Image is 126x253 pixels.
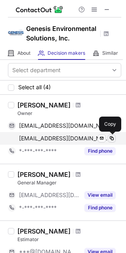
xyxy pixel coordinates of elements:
[19,135,110,142] span: [EMAIL_ADDRESS][DOMAIN_NAME]
[84,147,116,155] button: Reveal Button
[84,204,116,212] button: Reveal Button
[102,50,118,56] span: Similar
[17,50,31,56] span: About
[19,122,110,129] span: [EMAIL_ADDRESS][DOMAIN_NAME]
[19,192,80,199] span: [EMAIL_ADDRESS][DOMAIN_NAME]
[17,110,121,117] div: Owner
[48,50,85,56] span: Decision makers
[17,179,121,186] div: General Manager
[17,236,121,243] div: Estimator
[17,171,71,178] div: [PERSON_NAME]
[18,84,51,90] span: Select all (4)
[26,24,97,43] h1: Genesis Environmental Solutions, Inc.
[17,101,71,109] div: [PERSON_NAME]
[12,66,61,74] div: Select department
[84,191,116,199] button: Reveal Button
[17,227,71,235] div: [PERSON_NAME]
[8,24,24,40] img: 9946787f07f24e1fed7f8b288858fb2a
[16,5,63,14] img: ContactOut v5.3.10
